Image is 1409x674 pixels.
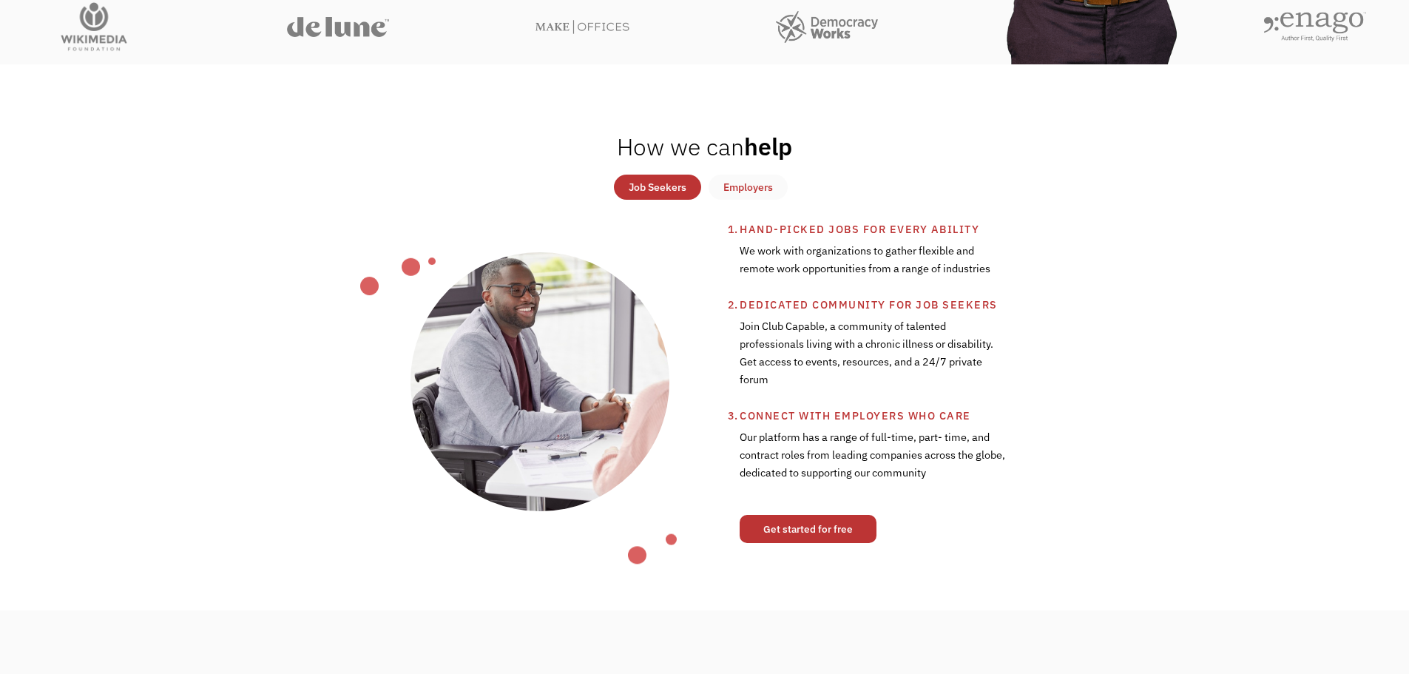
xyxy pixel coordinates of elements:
div: We work with organizations to gather flexible and remote work opportunities from a range of indus... [740,238,1007,296]
a: Get started for free [740,515,876,543]
div: Employers [723,178,773,196]
div: Join Club Capable, a community of talented professionals living with a chronic illness or disabil... [740,314,1007,407]
div: Our platform has a range of full-time, part- time, and contract roles from leading companies acro... [740,425,1007,500]
div: Dedicated community for job seekers [740,296,1122,314]
div: Hand-picked jobs for every ability [740,220,1122,238]
h2: help [617,132,792,161]
span: How we can [617,131,744,162]
div: Connect with employers who care [740,407,1122,425]
div: Job Seekers [629,178,686,196]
